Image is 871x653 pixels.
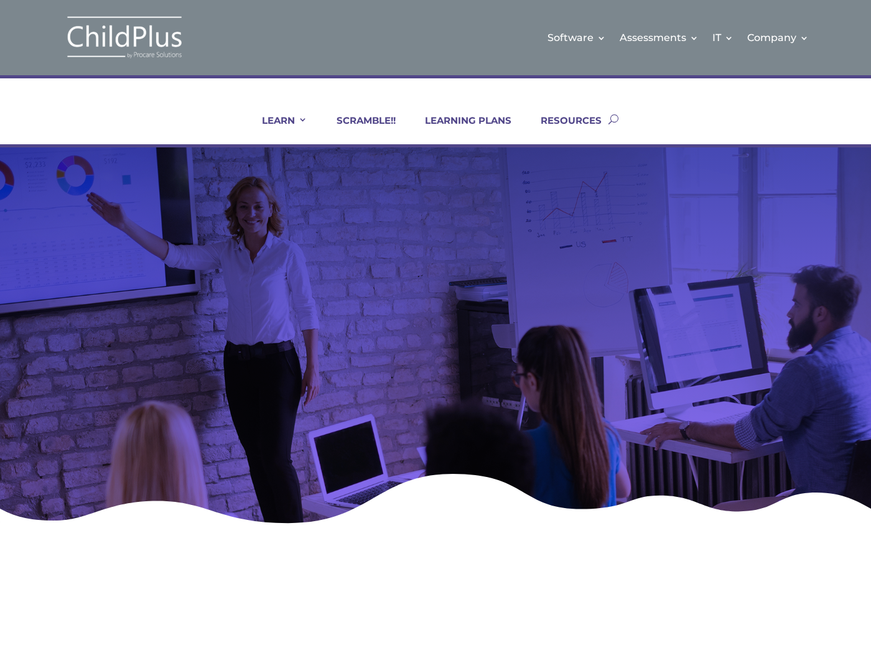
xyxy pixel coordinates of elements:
[747,12,809,63] a: Company
[712,12,734,63] a: IT
[620,12,699,63] a: Assessments
[547,12,606,63] a: Software
[409,114,511,144] a: LEARNING PLANS
[525,114,602,144] a: RESOURCES
[321,114,396,144] a: SCRAMBLE!!
[246,114,307,144] a: LEARN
